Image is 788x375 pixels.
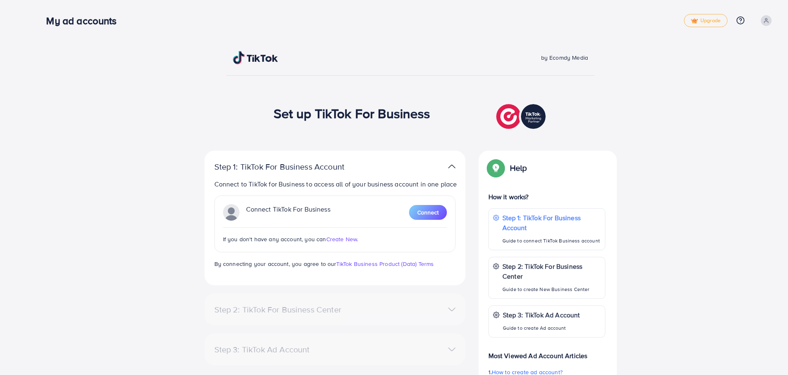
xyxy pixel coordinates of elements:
[503,310,580,320] p: Step 3: TikTok Ad Account
[691,18,721,24] span: Upgrade
[691,18,698,24] img: tick
[541,54,588,62] span: by Ecomdy Media
[46,15,123,27] h3: My ad accounts
[233,51,278,64] img: TikTok
[496,102,548,131] img: TikTok partner
[502,213,601,233] p: Step 1: TikTok For Business Account
[503,323,580,333] p: Guide to create Ad account
[502,236,601,246] p: Guide to connect TikTok Business account
[502,261,601,281] p: Step 2: TikTok For Business Center
[488,192,605,202] p: How it works?
[488,344,605,361] p: Most Viewed Ad Account Articles
[448,161,456,172] img: TikTok partner
[502,284,601,294] p: Guide to create New Business Center
[214,162,371,172] p: Step 1: TikTok For Business Account
[510,163,527,173] p: Help
[488,161,503,175] img: Popup guide
[684,14,728,27] a: tickUpgrade
[274,105,430,121] h1: Set up TikTok For Business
